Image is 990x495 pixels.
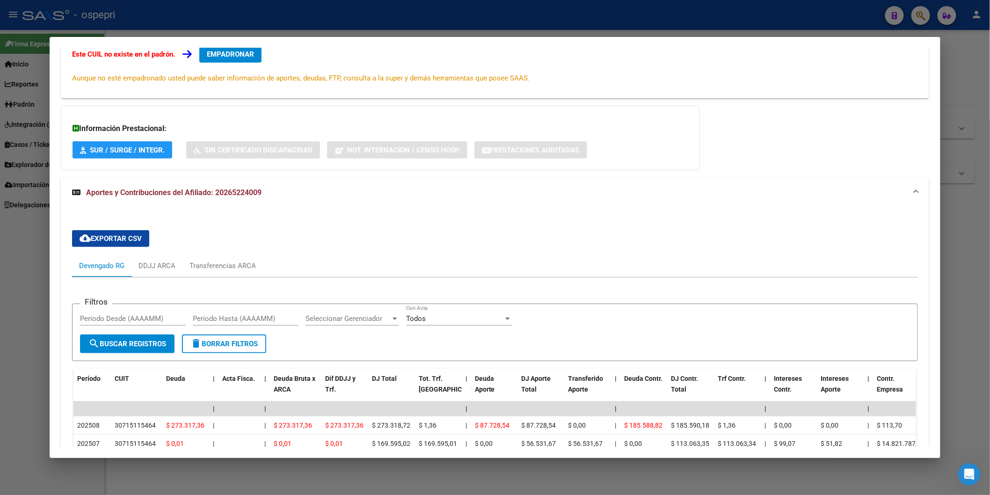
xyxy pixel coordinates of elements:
[490,146,580,154] span: Prestaciones Auditadas
[73,369,111,410] datatable-header-cell: Período
[264,375,266,382] span: |
[166,440,184,447] span: $ 0,01
[621,369,668,410] datatable-header-cell: Deuda Contr.
[88,338,100,349] mat-icon: search
[186,141,320,159] button: Sin Certificado Discapacidad
[79,261,124,271] div: Devengado RG
[765,375,767,382] span: |
[80,335,175,353] button: Buscar Registros
[668,369,714,410] datatable-header-cell: DJ Contr. Total
[671,422,710,429] span: $ 185.590,18
[958,463,981,486] iframe: Intercom live chat
[671,440,710,447] span: $ 113.063,35
[471,369,518,410] datatable-header-cell: Deuda Aporte
[270,369,321,410] datatable-header-cell: Deuda Bruta x ARCA
[199,46,262,63] button: EMPADRONAR
[466,405,467,412] span: |
[77,440,100,447] span: 202507
[475,440,493,447] span: $ 0,00
[325,422,364,429] span: $ 273.317,36
[568,440,603,447] span: $ 56.531,67
[80,233,91,244] mat-icon: cloud_download
[466,440,467,447] span: |
[61,31,929,98] div: Datos de Empadronamiento
[73,123,688,134] h3: Información Prestacional:
[771,369,817,410] datatable-header-cell: Intereses Contr.
[77,375,101,382] span: Período
[419,422,437,429] span: $ 1,36
[264,405,266,412] span: |
[115,420,156,431] div: 30715115464
[166,422,204,429] span: $ 273.317,36
[264,422,266,429] span: |
[868,440,869,447] span: |
[166,375,185,382] span: Deuda
[821,440,843,447] span: $ 51,82
[182,335,266,353] button: Borrar Filtros
[72,230,149,247] button: Exportar CSV
[466,422,467,429] span: |
[718,375,746,382] span: Trf Contr.
[868,375,870,382] span: |
[90,146,165,154] span: SUR / SURGE / INTEGR.
[774,422,792,429] span: $ 0,00
[72,74,530,82] span: Aunque no esté empadronado usted puede saber información de aportes, deudas, FTP, consulta a la s...
[518,369,565,410] datatable-header-cell: DJ Aporte Total
[274,375,315,393] span: Deuda Bruta x ARCA
[419,375,482,393] span: Tot. Trf. [GEOGRAPHIC_DATA]
[611,369,621,410] datatable-header-cell: |
[73,141,172,159] button: SUR / SURGE / INTEGR.
[522,422,556,429] span: $ 87.728,54
[327,141,467,159] button: Not. Internacion / Censo Hosp.
[72,50,175,58] strong: Este CUIL no existe en el padrón.
[115,438,156,449] div: 30715115464
[189,261,256,271] div: Transferencias ARCA
[204,146,313,154] span: Sin Certificado Discapacidad
[877,375,903,393] span: Contr. Empresa
[419,440,457,447] span: $ 169.595,01
[138,261,175,271] div: DDJJ ARCA
[565,369,611,410] datatable-header-cell: Transferido Aporte
[61,178,929,208] mat-expansion-panel-header: Aportes y Contribuciones del Afiliado: 20265224009
[264,440,266,447] span: |
[306,314,391,323] span: Seleccionar Gerenciador
[474,141,587,159] button: Prestaciones Auditadas
[877,422,903,429] span: $ 113,70
[615,422,617,429] span: |
[522,375,551,393] span: DJ Aporte Total
[190,340,258,348] span: Borrar Filtros
[615,405,617,412] span: |
[874,369,920,410] datatable-header-cell: Contr. Empresa
[625,375,663,382] span: Deuda Contr.
[765,422,766,429] span: |
[714,369,761,410] datatable-header-cell: Trf Contr.
[718,440,757,447] span: $ 113.063,34
[761,369,771,410] datatable-header-cell: |
[325,375,356,393] span: Dif DDJJ y Trf.
[213,440,214,447] span: |
[213,422,214,429] span: |
[80,234,142,243] span: Exportar CSV
[372,375,397,382] span: DJ Total
[213,405,215,412] span: |
[207,50,254,58] span: EMPADRONAR
[190,338,202,349] mat-icon: delete
[368,369,415,410] datatable-header-cell: DJ Total
[625,422,663,429] span: $ 185.588,82
[671,375,699,393] span: DJ Contr. Total
[347,146,460,154] span: Not. Internacion / Censo Hosp.
[821,375,849,393] span: Intereses Aporte
[868,405,870,412] span: |
[864,369,874,410] datatable-header-cell: |
[774,375,802,393] span: Intereses Contr.
[615,375,617,382] span: |
[877,440,925,447] span: $ 14.821.787,53
[261,369,270,410] datatable-header-cell: |
[222,375,255,382] span: Acta Fisca.
[415,369,462,410] datatable-header-cell: Tot. Trf. Bruto
[274,422,312,429] span: $ 273.317,36
[111,369,162,410] datatable-header-cell: CUIT
[522,440,556,447] span: $ 56.531,67
[372,422,410,429] span: $ 273.318,72
[325,440,343,447] span: $ 0,01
